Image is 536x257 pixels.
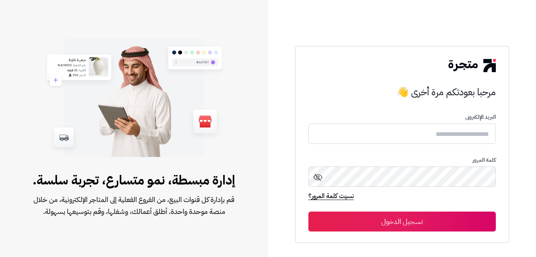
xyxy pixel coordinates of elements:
[308,157,496,163] p: كلمة المرور
[25,194,243,218] span: قم بإدارة كل قنوات البيع، من الفروع الفعلية إلى المتاجر الإلكترونية، من خلال منصة موحدة واحدة. أط...
[308,84,496,100] h3: مرحبا بعودتكم مرة أخرى 👋
[308,191,354,202] a: نسيت كلمة المرور؟
[308,114,496,120] p: البريد الإلكترونى
[308,212,496,231] button: تسجيل الدخول
[25,171,243,190] span: إدارة مبسطة، نمو متسارع، تجربة سلسة.
[448,59,495,72] img: logo-2.png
